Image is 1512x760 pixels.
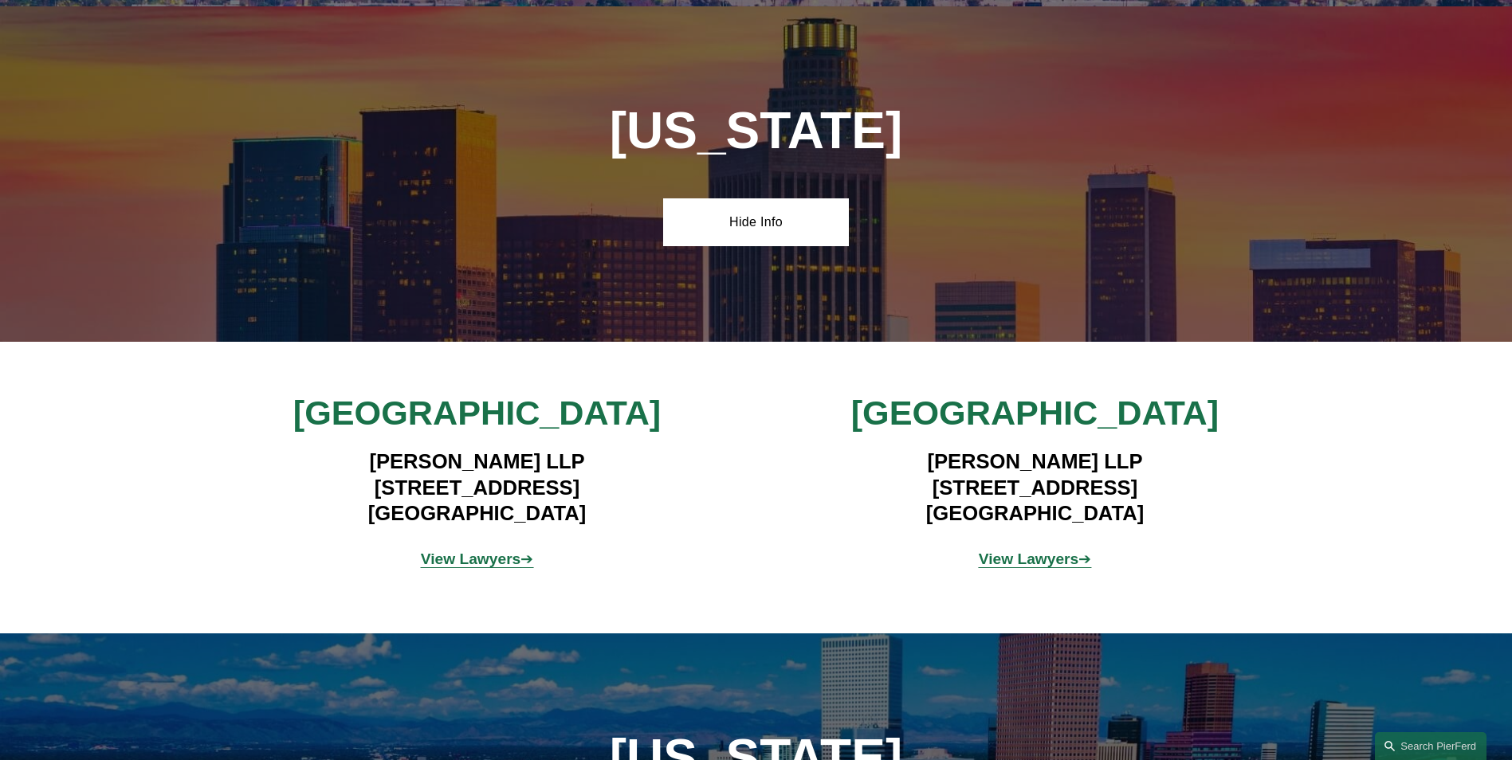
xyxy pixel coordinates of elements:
span: ➔ [979,550,1092,567]
h1: [US_STATE] [524,102,988,160]
h4: [PERSON_NAME] LLP [STREET_ADDRESS] [GEOGRAPHIC_DATA] [245,449,709,526]
a: View Lawyers➔ [979,550,1092,567]
span: ➔ [421,550,534,567]
strong: View Lawyers [979,550,1079,567]
span: [GEOGRAPHIC_DATA] [293,394,661,432]
a: Search this site [1375,732,1486,760]
span: [GEOGRAPHIC_DATA] [851,394,1219,432]
strong: View Lawyers [421,550,521,567]
a: Hide Info [663,198,849,246]
h4: [PERSON_NAME] LLP [STREET_ADDRESS] [GEOGRAPHIC_DATA] [803,449,1267,526]
a: View Lawyers➔ [421,550,534,567]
